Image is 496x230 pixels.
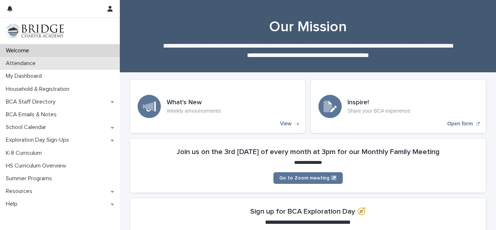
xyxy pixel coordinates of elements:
[3,47,35,54] p: Welcome
[130,80,305,133] a: View
[311,80,486,133] a: Open form
[3,162,72,169] p: HS Curriculum Overview
[3,137,75,144] p: Exploration Day Sign-Ups
[6,24,64,38] img: V1C1m3IdTEidaUdm9Hs0
[3,175,58,182] p: Summer Programs
[3,124,52,131] p: School Calendar
[130,18,486,36] h1: Our Mission
[250,207,366,216] h2: Sign up for BCA Exploration Day 🧭
[3,188,38,195] p: Resources
[347,99,410,107] h3: Inspire!
[3,98,61,105] p: BCA Staff Directory
[279,175,337,181] span: Go to Zoom meeting ↗️
[3,111,62,118] p: BCA Emails & Notes
[3,150,48,157] p: K-8 Curriculum
[3,73,48,80] p: My Dashboard
[447,121,473,127] p: Open form
[3,60,41,67] p: Attendance
[167,99,221,107] h3: What's New
[3,201,23,207] p: Help
[347,108,410,114] p: Share your BCA experience
[176,148,440,156] h2: Join us on the 3rd [DATE] of every month at 3pm for our Monthly Family Meeting
[167,108,221,114] p: Weekly announcements
[273,172,343,184] a: Go to Zoom meeting ↗️
[3,86,75,93] p: Household & Registration
[280,121,292,127] p: View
